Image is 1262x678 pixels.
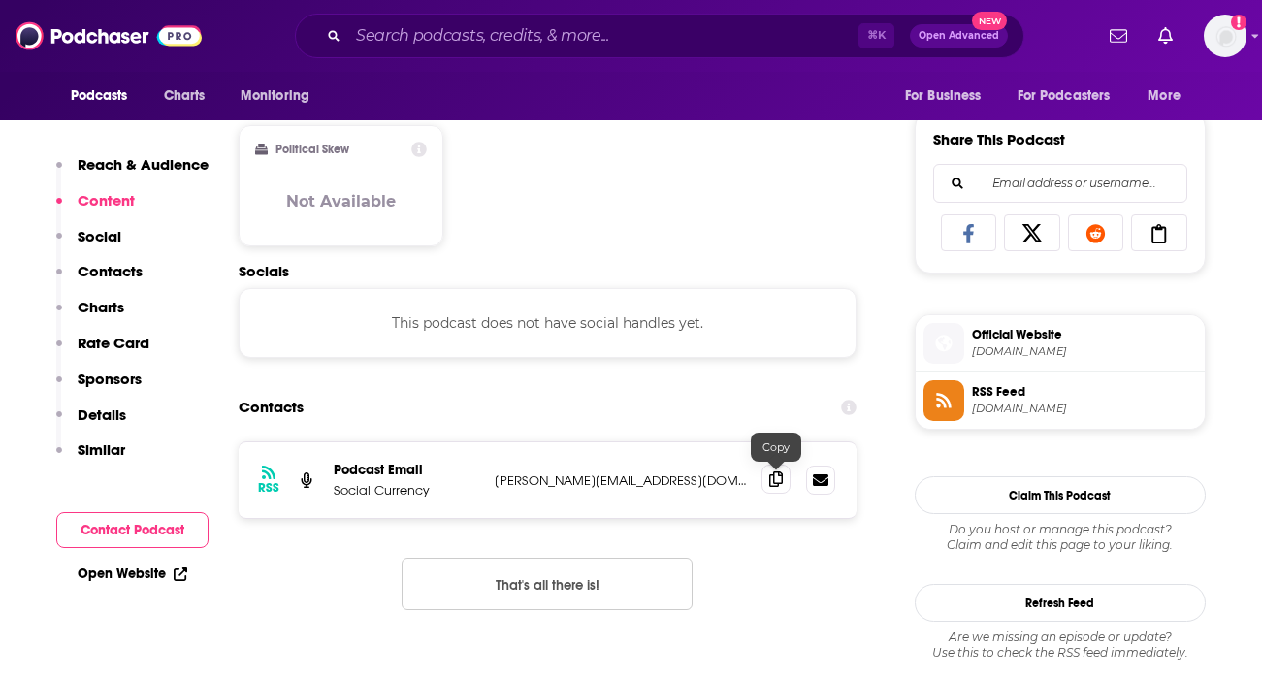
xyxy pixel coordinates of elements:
p: Social Currency [334,482,479,499]
div: This podcast does not have social handles yet. [239,288,858,358]
button: Refresh Feed [915,584,1206,622]
button: open menu [1134,78,1205,114]
div: Search podcasts, credits, & more... [295,14,1024,58]
h3: RSS [258,480,279,496]
a: Charts [151,78,217,114]
div: Claim and edit this page to your liking. [915,522,1206,553]
p: Rate Card [78,334,149,352]
a: Official Website[DOMAIN_NAME] [923,323,1197,364]
svg: Add a profile image [1231,15,1246,30]
span: Open Advanced [919,31,999,41]
img: Podchaser - Follow, Share and Rate Podcasts [16,17,202,54]
a: Show notifications dropdown [1150,19,1181,52]
span: Podcasts [71,82,128,110]
button: Contact Podcast [56,512,209,548]
p: Podcast Email [334,462,479,478]
button: Social [56,227,121,263]
span: More [1148,82,1181,110]
button: Similar [56,440,125,476]
button: Sponsors [56,370,142,405]
a: Show notifications dropdown [1102,19,1135,52]
p: Contacts [78,262,143,280]
a: Copy Link [1131,214,1187,251]
button: Claim This Podcast [915,476,1206,514]
h2: Contacts [239,389,304,426]
input: Email address or username... [950,165,1171,202]
button: open menu [227,78,335,114]
span: ⌘ K [858,23,894,48]
button: Rate Card [56,334,149,370]
p: Social [78,227,121,245]
span: Official Website [972,326,1197,343]
a: RSS Feed[DOMAIN_NAME] [923,380,1197,421]
span: Do you host or manage this podcast? [915,522,1206,537]
p: Content [78,191,135,210]
button: Content [56,191,135,227]
div: Copy [751,433,801,462]
h2: Political Skew [275,143,349,156]
button: open menu [57,78,153,114]
div: Search followers [933,164,1187,203]
button: Nothing here. [402,558,693,610]
span: feeds.megaphone.fm [972,402,1197,416]
a: Share on Facebook [941,214,997,251]
button: open menu [1005,78,1139,114]
button: Details [56,405,126,441]
a: Share on X/Twitter [1004,214,1060,251]
button: Charts [56,298,124,334]
span: New [972,12,1007,30]
p: [PERSON_NAME][EMAIL_ADDRESS][DOMAIN_NAME] [495,472,747,489]
h3: Share This Podcast [933,130,1065,148]
span: Logged in as autumncomm [1204,15,1246,57]
button: Reach & Audience [56,155,209,191]
button: Contacts [56,262,143,298]
span: For Business [905,82,982,110]
span: For Podcasters [1018,82,1111,110]
a: Share on Reddit [1068,214,1124,251]
span: Charts [164,82,206,110]
button: Open AdvancedNew [910,24,1008,48]
span: moneynewsnetwork.com [972,344,1197,359]
button: open menu [891,78,1006,114]
p: Charts [78,298,124,316]
p: Details [78,405,126,424]
p: Reach & Audience [78,155,209,174]
p: Sponsors [78,370,142,388]
a: Open Website [78,565,187,582]
button: Show profile menu [1204,15,1246,57]
span: RSS Feed [972,383,1197,401]
h3: Not Available [286,192,396,210]
h2: Socials [239,262,858,280]
p: Similar [78,440,125,459]
img: User Profile [1204,15,1246,57]
span: Monitoring [241,82,309,110]
input: Search podcasts, credits, & more... [348,20,858,51]
div: Are we missing an episode or update? Use this to check the RSS feed immediately. [915,630,1206,661]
